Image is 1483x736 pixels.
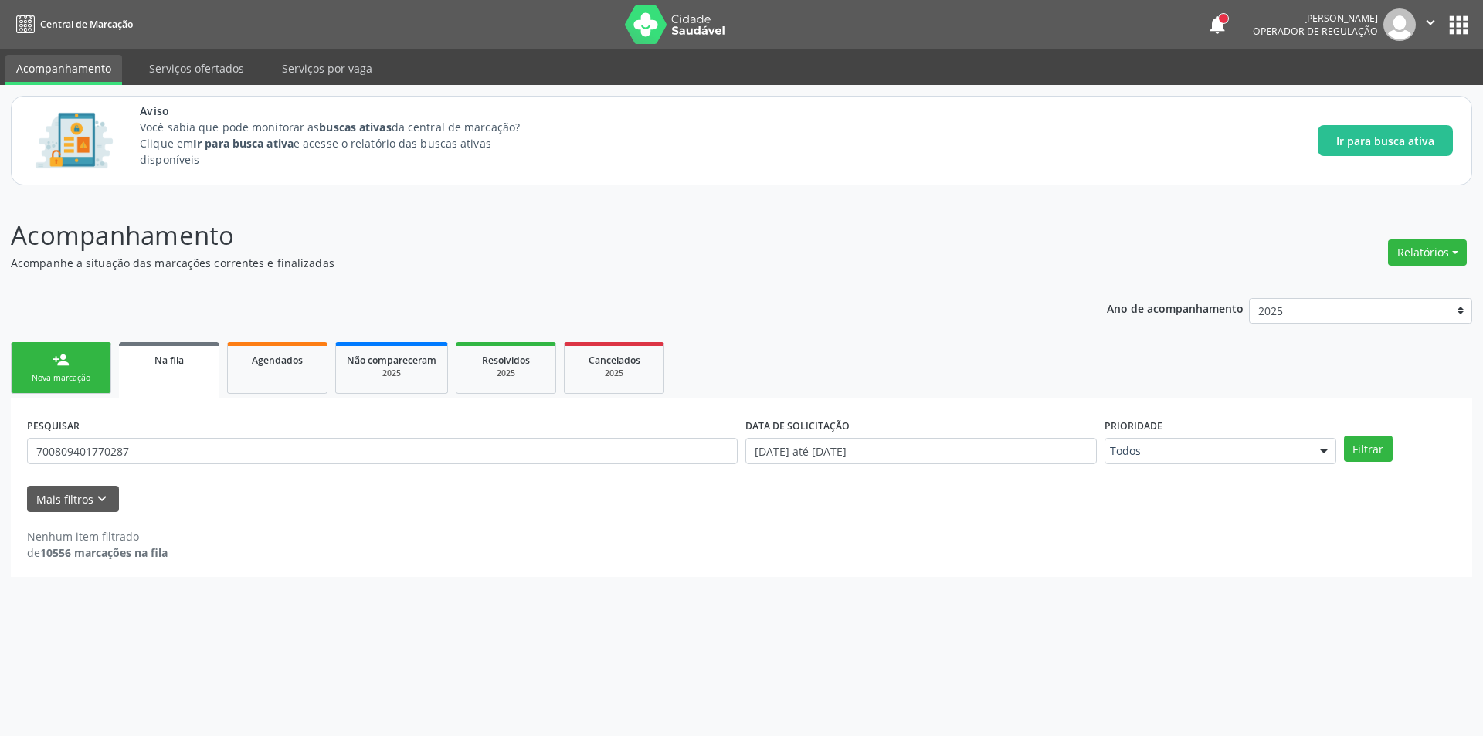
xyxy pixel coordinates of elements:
a: Central de Marcação [11,12,133,37]
span: Todos [1110,443,1305,459]
div: de [27,544,168,561]
label: PESQUISAR [27,414,80,438]
p: Acompanhamento [11,216,1033,255]
span: Não compareceram [347,354,436,367]
p: Você sabia que pode monitorar as da central de marcação? Clique em e acesse o relatório das busca... [140,119,548,168]
strong: buscas ativas [319,120,391,134]
a: Serviços ofertados [138,55,255,82]
span: Aviso [140,103,548,119]
span: Na fila [154,354,184,367]
button: Relatórios [1388,239,1467,266]
label: Prioridade [1105,414,1162,438]
button: Ir para busca ativa [1318,125,1453,156]
button: Filtrar [1344,436,1393,462]
span: Resolvidos [482,354,530,367]
i:  [1422,14,1439,31]
button: notifications [1206,14,1228,36]
img: Imagem de CalloutCard [30,106,118,175]
div: 2025 [347,368,436,379]
button: Mais filtroskeyboard_arrow_down [27,486,119,513]
div: 2025 [575,368,653,379]
div: person_add [53,351,70,368]
p: Ano de acompanhamento [1107,298,1244,317]
span: Cancelados [589,354,640,367]
img: img [1383,8,1416,41]
a: Acompanhamento [5,55,122,85]
i: keyboard_arrow_down [93,490,110,507]
div: [PERSON_NAME] [1253,12,1378,25]
span: Operador de regulação [1253,25,1378,38]
strong: 10556 marcações na fila [40,545,168,560]
div: Nova marcação [22,372,100,384]
input: Selecione um intervalo [745,438,1097,464]
label: DATA DE SOLICITAÇÃO [745,414,850,438]
span: Central de Marcação [40,18,133,31]
div: Nenhum item filtrado [27,528,168,544]
span: Agendados [252,354,303,367]
button: apps [1445,12,1472,39]
input: Nome, CNS [27,438,738,464]
span: Ir para busca ativa [1336,133,1434,149]
p: Acompanhe a situação das marcações correntes e finalizadas [11,255,1033,271]
strong: Ir para busca ativa [193,136,294,151]
div: 2025 [467,368,545,379]
button:  [1416,8,1445,41]
a: Serviços por vaga [271,55,383,82]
